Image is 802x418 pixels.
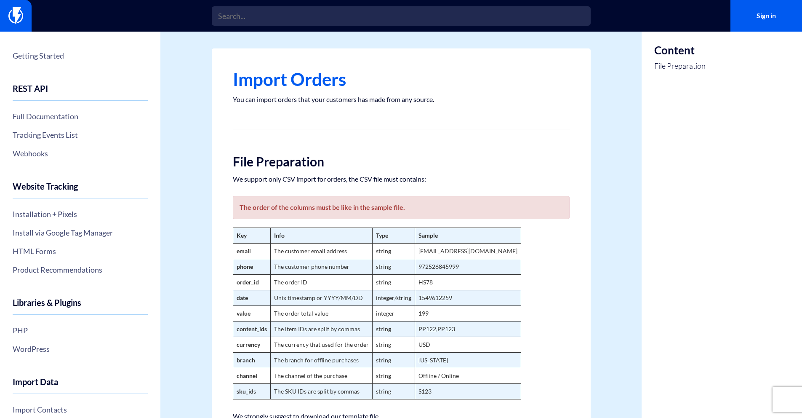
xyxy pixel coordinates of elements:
[13,377,148,394] h4: Import Data
[415,275,521,290] td: HS78
[237,247,251,255] strong: email
[13,225,148,240] a: Install via Google Tag Manager
[376,232,388,239] strong: Type
[415,353,521,368] td: [US_STATE]
[270,275,372,290] td: The order ID
[372,368,415,384] td: string
[237,310,250,317] strong: value
[237,388,253,395] strong: sku_id
[13,263,148,277] a: Product Recommendations
[237,263,253,270] strong: phone
[415,259,521,275] td: 972526845999
[13,298,148,315] h4: Libraries & Plugins
[13,48,148,63] a: Getting Started
[237,341,260,348] strong: currency
[237,232,247,239] strong: Key
[372,290,415,306] td: integer/string
[270,353,372,368] td: The branch for offline purchases
[415,384,521,399] td: S123
[372,259,415,275] td: string
[13,84,148,101] h4: REST API
[237,294,248,301] strong: date
[654,61,706,72] a: File Preparation
[237,356,255,364] strong: branch
[270,244,372,259] td: The customer email address
[415,337,521,353] td: USD
[13,342,148,356] a: WordPress
[13,182,148,198] h4: Website Tracking
[240,203,405,211] b: The order of the columns must be like in the sample file.
[13,244,148,258] a: HTML Forms
[13,402,148,417] a: Import Contacts
[372,384,415,399] td: string
[415,322,521,337] td: PP122,PP123
[13,207,148,221] a: Installation + Pixels
[13,146,148,161] a: Webhooks
[13,128,148,142] a: Tracking Events List
[372,244,415,259] td: string
[415,290,521,306] td: 1549612259
[270,384,372,399] td: The SKU IDs are split by commas
[233,175,570,183] p: We support only CSV import for orders, the CSV file must contains:
[270,322,372,337] td: The item IDs are split by commas
[270,368,372,384] td: The channel of the purchase
[233,384,270,399] td: s
[372,353,415,368] td: string
[372,275,415,290] td: string
[274,232,285,239] strong: Info
[13,109,148,123] a: Full Documentation
[233,70,570,89] h1: Import Orders
[237,279,259,286] strong: order_id
[372,306,415,322] td: integer
[372,337,415,353] td: string
[237,372,257,379] strong: channel
[372,322,415,337] td: string
[270,337,372,353] td: The currency that used for the order
[270,259,372,275] td: The customer phone number
[237,325,267,332] strong: content_ids
[233,155,570,169] h2: File Preparation
[212,6,591,26] input: Search...
[418,232,438,239] strong: Sample
[270,290,372,306] td: Unix timestamp or YYYY/MM/DD
[13,323,148,338] a: PHP
[415,244,521,259] td: [EMAIL_ADDRESS][DOMAIN_NAME]
[654,44,706,56] h3: Content
[415,306,521,322] td: 199
[270,306,372,322] td: The order total value
[415,368,521,384] td: Offline / Online
[233,95,570,104] p: You can import orders that your customers has made from any source.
